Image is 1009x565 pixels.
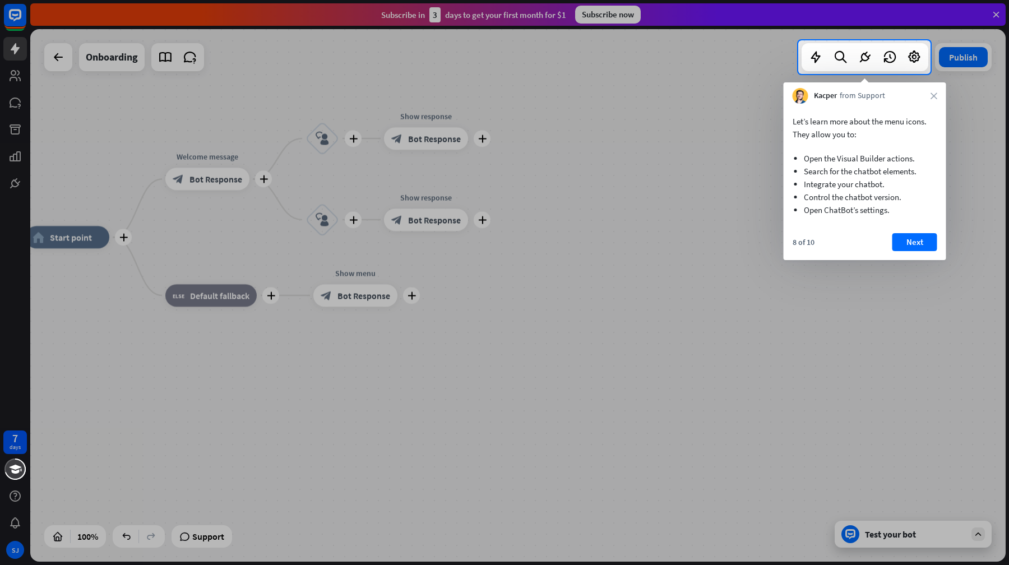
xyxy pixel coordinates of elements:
div: 8 of 10 [793,237,814,247]
button: Next [892,233,937,251]
i: close [931,92,937,99]
li: Control the chatbot version. [804,191,926,203]
p: Let’s learn more about the menu icons. They allow you to: [793,115,937,141]
span: Kacper [814,90,837,101]
li: Open ChatBot’s settings. [804,203,926,216]
button: Open LiveChat chat widget [9,4,43,38]
li: Search for the chatbot elements. [804,165,926,178]
li: Open the Visual Builder actions. [804,152,926,165]
span: from Support [840,90,885,101]
li: Integrate your chatbot. [804,178,926,191]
